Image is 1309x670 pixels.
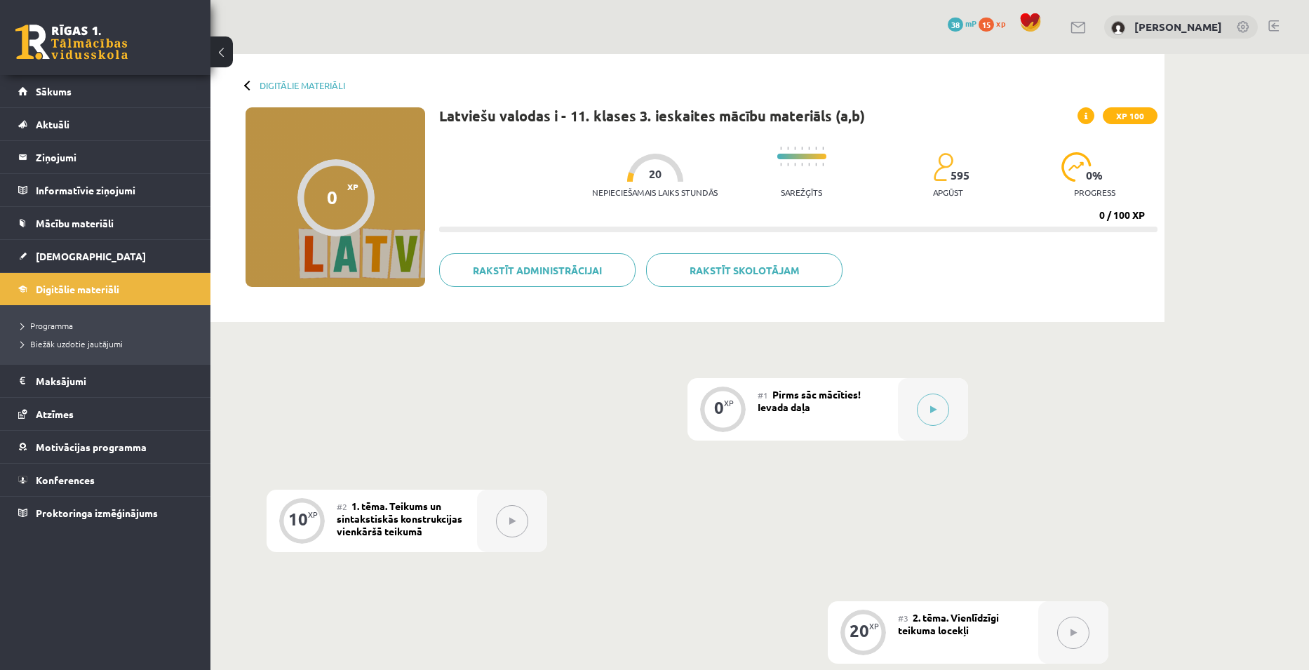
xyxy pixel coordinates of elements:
img: icon-short-line-57e1e144782c952c97e751825c79c345078a6d821885a25fce030b3d8c18986b.svg [780,147,781,150]
img: Ieva Krūmiņa [1111,21,1125,35]
span: Konferences [36,474,95,486]
a: Rīgas 1. Tālmācības vidusskola [15,25,128,60]
span: 15 [979,18,994,32]
div: 0 [714,401,724,414]
p: Sarežģīts [781,187,822,197]
div: 20 [850,624,869,637]
p: progress [1074,187,1115,197]
a: Digitālie materiāli [260,80,345,91]
span: XP 100 [1103,107,1157,124]
span: Digitālie materiāli [36,283,119,295]
span: Atzīmes [36,408,74,420]
legend: Informatīvie ziņojumi [36,174,193,206]
a: Konferences [18,464,193,496]
img: icon-short-line-57e1e144782c952c97e751825c79c345078a6d821885a25fce030b3d8c18986b.svg [801,163,803,166]
span: #2 [337,501,347,512]
span: Programma [21,320,73,331]
span: 20 [649,168,662,180]
span: #3 [898,612,908,624]
a: Mācību materiāli [18,207,193,239]
div: 10 [288,513,308,525]
span: [DEMOGRAPHIC_DATA] [36,250,146,262]
img: icon-short-line-57e1e144782c952c97e751825c79c345078a6d821885a25fce030b3d8c18986b.svg [794,163,796,166]
img: icon-short-line-57e1e144782c952c97e751825c79c345078a6d821885a25fce030b3d8c18986b.svg [787,163,788,166]
span: Sākums [36,85,72,98]
a: [PERSON_NAME] [1134,20,1222,34]
img: icon-short-line-57e1e144782c952c97e751825c79c345078a6d821885a25fce030b3d8c18986b.svg [822,163,824,166]
span: #1 [758,389,768,401]
img: icon-progress-161ccf0a02000e728c5f80fcf4c31c7af3da0e1684b2b1d7c360e028c24a22f1.svg [1061,152,1092,182]
img: icon-short-line-57e1e144782c952c97e751825c79c345078a6d821885a25fce030b3d8c18986b.svg [808,163,810,166]
span: 0 % [1086,169,1103,182]
a: Digitālie materiāli [18,273,193,305]
img: students-c634bb4e5e11cddfef0936a35e636f08e4e9abd3cc4e673bd6f9a4125e45ecb1.svg [933,152,953,182]
span: xp [996,18,1005,29]
img: icon-short-line-57e1e144782c952c97e751825c79c345078a6d821885a25fce030b3d8c18986b.svg [815,147,817,150]
a: Atzīmes [18,398,193,430]
img: icon-short-line-57e1e144782c952c97e751825c79c345078a6d821885a25fce030b3d8c18986b.svg [801,147,803,150]
a: 38 mP [948,18,976,29]
img: icon-short-line-57e1e144782c952c97e751825c79c345078a6d821885a25fce030b3d8c18986b.svg [815,163,817,166]
a: Rakstīt administrācijai [439,253,636,287]
span: mP [965,18,976,29]
a: Maksājumi [18,365,193,397]
span: 1. tēma. Teikums un sintakstiskās konstrukcijas vienkāršā teikumā [337,500,462,537]
div: XP [869,622,879,630]
h1: Latviešu valodas i - 11. klases 3. ieskaites mācību materiāls (a,b) [439,107,865,124]
legend: Ziņojumi [36,141,193,173]
img: icon-short-line-57e1e144782c952c97e751825c79c345078a6d821885a25fce030b3d8c18986b.svg [808,147,810,150]
img: icon-short-line-57e1e144782c952c97e751825c79c345078a6d821885a25fce030b3d8c18986b.svg [822,147,824,150]
a: Proktoringa izmēģinājums [18,497,193,529]
span: Motivācijas programma [36,441,147,453]
a: [DEMOGRAPHIC_DATA] [18,240,193,272]
a: Programma [21,319,196,332]
span: Biežāk uzdotie jautājumi [21,338,123,349]
a: Sākums [18,75,193,107]
span: Mācību materiāli [36,217,114,229]
span: Aktuāli [36,118,69,130]
span: Proktoringa izmēģinājums [36,507,158,519]
img: icon-short-line-57e1e144782c952c97e751825c79c345078a6d821885a25fce030b3d8c18986b.svg [794,147,796,150]
a: Ziņojumi [18,141,193,173]
div: XP [308,511,318,518]
span: Pirms sāc mācīties! Ievada daļa [758,388,861,413]
span: 595 [951,169,969,182]
span: XP [347,182,358,192]
p: Nepieciešamais laiks stundās [592,187,718,197]
img: icon-short-line-57e1e144782c952c97e751825c79c345078a6d821885a25fce030b3d8c18986b.svg [787,147,788,150]
p: apgūst [933,187,963,197]
a: Rakstīt skolotājam [646,253,843,287]
span: 2. tēma. Vienlīdzīgi teikuma locekļi [898,611,999,636]
a: Informatīvie ziņojumi [18,174,193,206]
div: 0 [327,187,337,208]
span: 38 [948,18,963,32]
img: icon-short-line-57e1e144782c952c97e751825c79c345078a6d821885a25fce030b3d8c18986b.svg [780,163,781,166]
legend: Maksājumi [36,365,193,397]
a: Biežāk uzdotie jautājumi [21,337,196,350]
a: 15 xp [979,18,1012,29]
div: XP [724,399,734,407]
a: Aktuāli [18,108,193,140]
a: Motivācijas programma [18,431,193,463]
